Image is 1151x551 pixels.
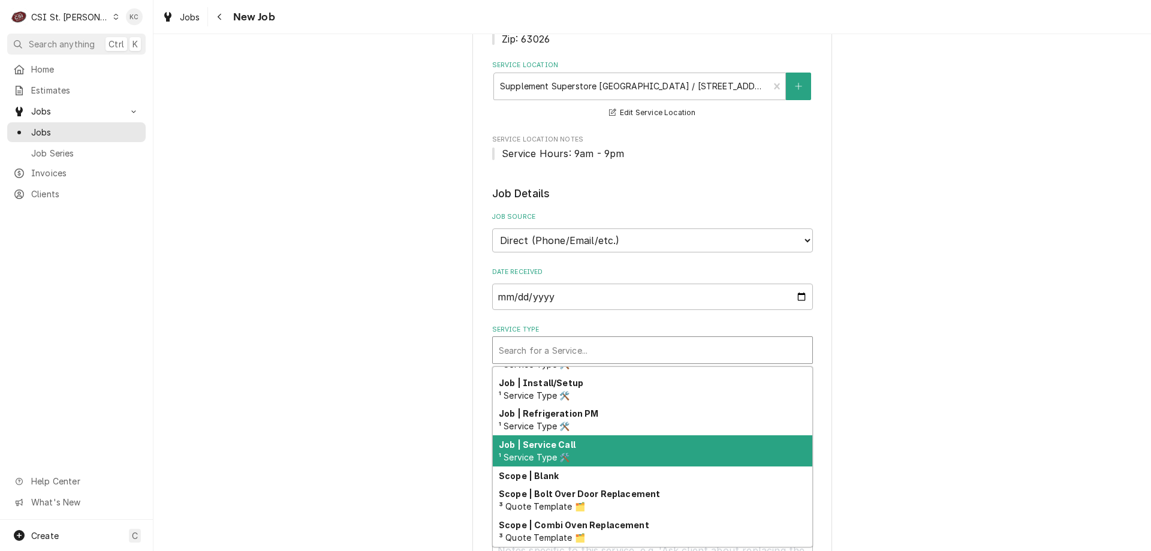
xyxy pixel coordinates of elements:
span: ¹ Service Type 🛠️ [499,452,570,462]
span: Service Hours: 9am - 9pm [502,147,625,159]
button: Edit Service Location [607,106,698,121]
a: Invoices [7,163,146,183]
a: Jobs [7,122,146,142]
div: CSI St. [PERSON_NAME] [31,11,109,23]
input: yyyy-mm-dd [492,284,813,310]
span: Create [31,531,59,541]
strong: Scope | Blank [499,471,559,481]
strong: Job | Refrigeration PM [499,408,599,418]
span: Jobs [180,11,200,23]
a: Job Series [7,143,146,163]
div: Job Source [492,212,813,252]
span: Invoices [31,167,140,179]
span: Jobs [31,126,140,138]
span: Search anything [29,38,95,50]
div: CSI St. Louis's Avatar [11,8,28,25]
button: Navigate back [210,7,230,26]
span: What's New [31,496,138,508]
strong: Job | Service Call [499,439,575,450]
label: Date Received [492,267,813,277]
span: ¹ Service Type 🛠️ [499,390,570,401]
span: ³ Quote Template 🗂️ [499,532,585,543]
a: Go to Jobs [7,101,146,121]
span: Service Location Notes [492,146,813,161]
button: Create New Location [786,73,811,100]
svg: Create New Location [795,82,802,91]
strong: Job | Install/Setup [499,378,583,388]
span: ³ Quote Template 🗂️ [499,501,585,511]
strong: Scope | Bolt Over Door Replacement [499,489,660,499]
label: Service Location [492,61,813,70]
a: Estimates [7,80,146,100]
span: Service Location Notes [492,135,813,144]
legend: Job Details [492,186,813,201]
div: Service Location [492,61,813,120]
a: Clients [7,184,146,204]
span: Ctrl [109,38,124,50]
span: C [132,529,138,542]
span: Home [31,63,140,76]
div: Service Type [492,325,813,364]
div: Kelly Christen's Avatar [126,8,143,25]
label: Job Source [492,212,813,222]
a: Jobs [157,7,205,27]
div: C [11,8,28,25]
div: KC [126,8,143,25]
span: ¹ Service Type 🛠️ [499,421,570,431]
div: Date Received [492,267,813,310]
span: Help Center [31,475,138,487]
button: Search anythingCtrlK [7,34,146,55]
span: Estimates [31,84,140,97]
strong: Scope | Combi Oven Replacement [499,520,649,530]
span: Jobs [31,105,122,118]
span: Clients [31,188,140,200]
span: New Job [230,9,275,25]
a: Go to Help Center [7,471,146,491]
a: Home [7,59,146,79]
div: Service Location Notes [492,135,813,161]
label: Service Type [492,325,813,335]
span: K [132,38,138,50]
span: Job Series [31,147,140,159]
a: Go to What's New [7,492,146,512]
